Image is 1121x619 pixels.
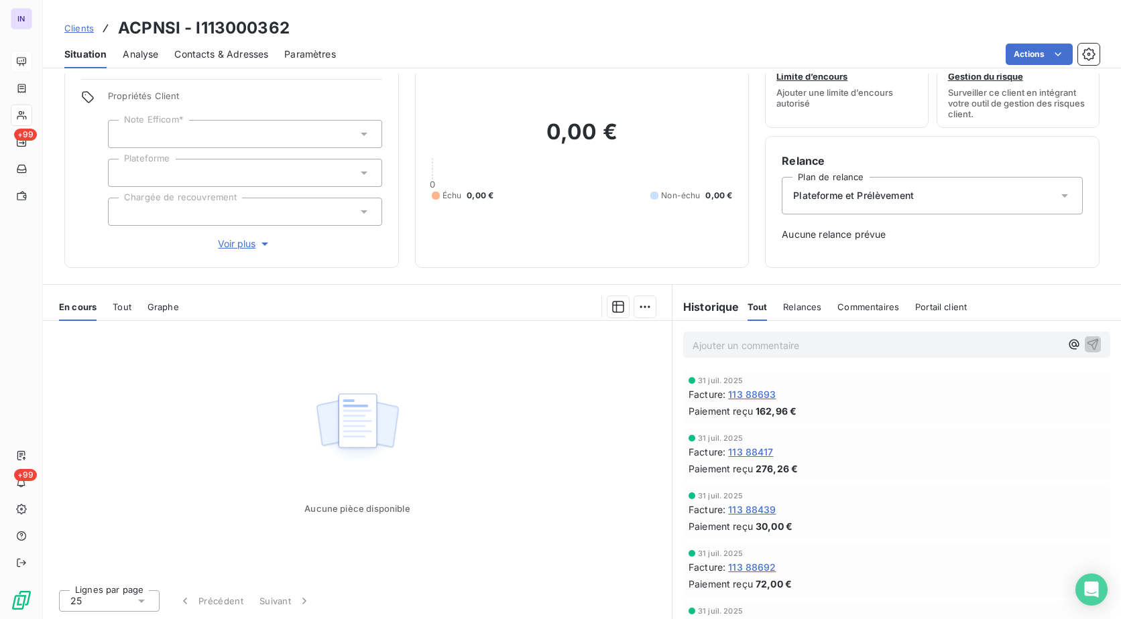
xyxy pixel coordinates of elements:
[756,519,792,533] span: 30,00 €
[915,301,967,312] span: Portail client
[118,16,290,40] h3: ACPNSI - I113000362
[756,577,792,591] span: 72,00 €
[728,502,776,517] span: 113 88439
[123,48,158,61] span: Analyse
[689,560,725,574] span: Facture :
[756,404,796,418] span: 162,96 €
[1006,44,1073,65] button: Actions
[689,519,753,533] span: Paiement reçu
[661,190,700,202] span: Non-échu
[108,90,382,109] span: Propriétés Client
[218,237,272,251] span: Voir plus
[948,87,1088,119] span: Surveiller ce client en intégrant votre outil de gestion des risques client.
[698,549,743,557] span: 31 juil. 2025
[783,301,821,312] span: Relances
[948,71,1023,82] span: Gestion du risque
[765,36,928,128] button: Limite d’encoursAjouter une limite d’encours autorisé
[442,190,462,202] span: Échu
[108,236,382,251] button: Voir plus
[304,503,410,514] span: Aucune pièce disponible
[698,376,743,385] span: 31 juil. 2025
[698,607,743,615] span: 31 juil. 2025
[119,128,130,140] input: Ajouter une valeur
[14,469,37,481] span: +99
[705,190,732,202] span: 0,00 €
[11,590,32,611] img: Logo LeanPay
[119,206,130,218] input: Ajouter une valeur
[251,587,319,615] button: Suivant
[689,577,753,591] span: Paiement reçu
[174,48,268,61] span: Contacts & Adresses
[689,387,725,401] span: Facture :
[113,301,131,312] span: Tout
[284,48,336,61] span: Paramètres
[698,492,743,500] span: 31 juil. 2025
[837,301,899,312] span: Commentaires
[728,387,776,401] span: 113 88693
[64,21,94,35] a: Clients
[689,404,753,418] span: Paiement reçu
[1075,573,1108,606] div: Open Intercom Messenger
[64,23,94,33] span: Clients
[11,8,32,29] div: IN
[937,36,1100,128] button: Gestion du risqueSurveiller ce client en intégrant votre outil de gestion des risques client.
[698,434,743,442] span: 31 juil. 2025
[672,299,740,315] h6: Historique
[793,189,914,202] span: Plateforme et Prélèvement
[59,301,97,312] span: En cours
[728,560,776,574] span: 113 88692
[14,129,37,141] span: +99
[756,462,798,476] span: 276,26 €
[689,462,753,476] span: Paiement reçu
[689,445,725,459] span: Facture :
[430,179,435,190] span: 0
[748,301,768,312] span: Tout
[776,71,847,82] span: Limite d’encours
[782,228,1083,241] span: Aucune relance prévue
[147,301,179,312] span: Graphe
[432,119,733,159] h2: 0,00 €
[467,190,493,202] span: 0,00 €
[119,167,130,179] input: Ajouter une valeur
[689,502,725,517] span: Facture :
[170,587,251,615] button: Précédent
[782,153,1083,169] h6: Relance
[64,48,107,61] span: Situation
[728,445,773,459] span: 113 88417
[70,594,82,608] span: 25
[314,386,400,469] img: Empty state
[776,87,917,109] span: Ajouter une limite d’encours autorisé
